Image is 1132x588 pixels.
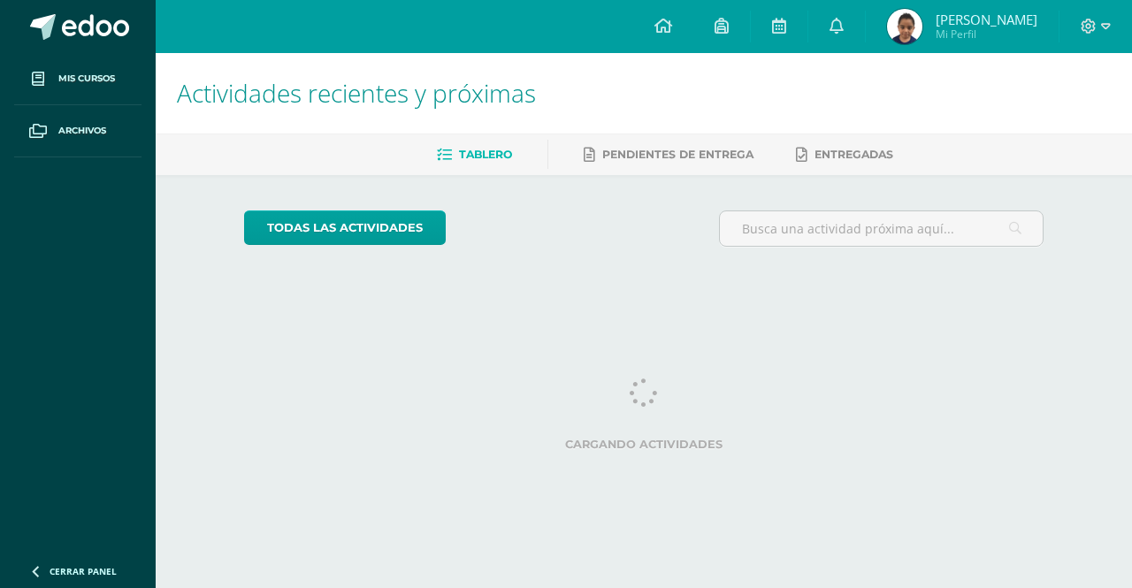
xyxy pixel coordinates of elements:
input: Busca una actividad próxima aquí... [720,211,1044,246]
span: Actividades recientes y próximas [177,76,536,110]
a: Entregadas [796,141,893,169]
span: Tablero [459,148,512,161]
a: todas las Actividades [244,210,446,245]
label: Cargando actividades [244,438,1044,451]
a: Pendientes de entrega [584,141,753,169]
span: [PERSON_NAME] [936,11,1037,28]
img: 00c7f526d998ab68b1e24fcab2106df6.png [887,9,922,44]
a: Mis cursos [14,53,141,105]
span: Mis cursos [58,72,115,86]
span: Pendientes de entrega [602,148,753,161]
a: Tablero [437,141,512,169]
span: Cerrar panel [50,565,117,577]
span: Entregadas [815,148,893,161]
span: Mi Perfil [936,27,1037,42]
a: Archivos [14,105,141,157]
span: Archivos [58,124,106,138]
